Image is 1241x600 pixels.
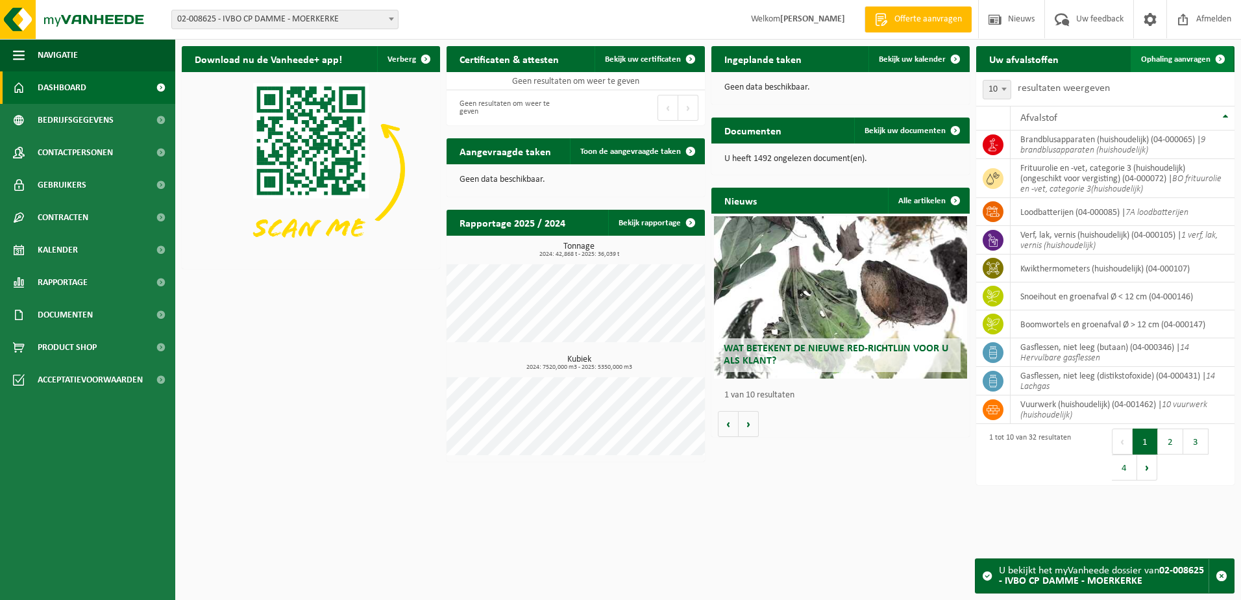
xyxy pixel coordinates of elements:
[1011,395,1235,424] td: vuurwerk (huishoudelijk) (04-001462) |
[718,411,739,437] button: Vorige
[983,80,1011,99] span: 10
[1131,46,1233,72] a: Ophaling aanvragen
[983,81,1011,99] span: 10
[570,138,704,164] a: Toon de aangevraagde taken
[1141,55,1210,64] span: Ophaling aanvragen
[38,104,114,136] span: Bedrijfsgegevens
[891,13,965,26] span: Offerte aanvragen
[1011,338,1235,367] td: gasflessen, niet leeg (butaan) (04-000346) |
[453,242,705,258] h3: Tonnage
[1183,429,1209,455] button: 3
[1018,83,1110,94] label: resultaten weergeven
[724,83,957,92] p: Geen data beschikbaar.
[38,234,78,266] span: Kalender
[1020,174,1222,194] i: BO frituurolie en -vet, categorie 3(huishoudelijk)
[711,188,770,213] h2: Nieuws
[447,138,564,164] h2: Aangevraagde taken
[172,10,398,29] span: 02-008625 - IVBO CP DAMME - MOERKERKE
[1020,371,1215,392] i: 14 Lachgas
[377,46,439,72] button: Verberg
[1011,255,1235,282] td: kwikthermometers (huishoudelijk) (04-000107)
[1011,198,1235,226] td: loodbatterijen (04-000085) |
[1011,367,1235,395] td: gasflessen, niet leeg (distikstofoxide) (04-000431) |
[868,46,968,72] a: Bekijk uw kalender
[1011,131,1235,159] td: brandblusapparaten (huishoudelijk) (04-000065) |
[724,391,963,400] p: 1 van 10 resultaten
[657,95,678,121] button: Previous
[182,46,355,71] h2: Download nu de Vanheede+ app!
[38,201,88,234] span: Contracten
[983,427,1071,482] div: 1 tot 10 van 32 resultaten
[387,55,416,64] span: Verberg
[724,155,957,164] p: U heeft 1492 ongelezen document(en).
[38,71,86,104] span: Dashboard
[608,210,704,236] a: Bekijk rapportage
[711,118,794,143] h2: Documenten
[605,55,681,64] span: Bekijk uw certificaten
[38,331,97,364] span: Product Shop
[1112,429,1133,455] button: Previous
[976,46,1072,71] h2: Uw afvalstoffen
[1020,113,1057,123] span: Afvalstof
[171,10,399,29] span: 02-008625 - IVBO CP DAMME - MOERKERKE
[1020,343,1189,363] i: 14 Hervulbare gasflessen
[714,216,967,379] a: Wat betekent de nieuwe RED-richtlijn voor u als klant?
[1020,400,1207,420] i: 10 vuurwerk (huishoudelijk)
[711,46,815,71] h2: Ingeplande taken
[739,411,759,437] button: Volgende
[447,46,572,71] h2: Certificaten & attesten
[447,210,578,235] h2: Rapportage 2025 / 2024
[38,39,78,71] span: Navigatie
[453,94,569,122] div: Geen resultaten om weer te geven
[1137,455,1157,481] button: Next
[38,364,143,396] span: Acceptatievoorwaarden
[1125,208,1188,218] i: 7A loodbatterijen
[999,566,1204,586] strong: 02-008625 - IVBO CP DAMME - MOERKERKE
[1011,159,1235,198] td: frituurolie en -vet, categorie 3 (huishoudelijk) (ongeschikt voor vergisting) (04-000072) |
[1133,429,1158,455] button: 1
[724,344,948,366] span: Wat betekent de nieuwe RED-richtlijn voor u als klant?
[580,147,681,156] span: Toon de aangevraagde taken
[595,46,704,72] a: Bekijk uw certificaten
[1011,310,1235,338] td: boomwortels en groenafval Ø > 12 cm (04-000147)
[38,136,113,169] span: Contactpersonen
[453,251,705,258] span: 2024: 42,868 t - 2025: 36,039 t
[1011,282,1235,310] td: snoeihout en groenafval Ø < 12 cm (04-000146)
[678,95,698,121] button: Next
[453,364,705,371] span: 2024: 7520,000 m3 - 2025: 5350,000 m3
[182,72,440,266] img: Download de VHEPlus App
[1020,135,1205,155] i: 9 brandblusapparaten (huishoudelijk)
[447,72,705,90] td: Geen resultaten om weer te geven
[865,127,946,135] span: Bekijk uw documenten
[38,299,93,331] span: Documenten
[999,559,1209,593] div: U bekijkt het myVanheede dossier van
[38,266,88,299] span: Rapportage
[780,14,845,24] strong: [PERSON_NAME]
[460,175,692,184] p: Geen data beschikbaar.
[888,188,968,214] a: Alle artikelen
[1158,429,1183,455] button: 2
[854,118,968,144] a: Bekijk uw documenten
[879,55,946,64] span: Bekijk uw kalender
[865,6,972,32] a: Offerte aanvragen
[38,169,86,201] span: Gebruikers
[453,355,705,371] h3: Kubiek
[1112,455,1137,481] button: 4
[1011,226,1235,255] td: verf, lak, vernis (huishoudelijk) (04-000105) |
[1020,231,1218,251] i: 1 verf, lak, vernis (huishoudelijk)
